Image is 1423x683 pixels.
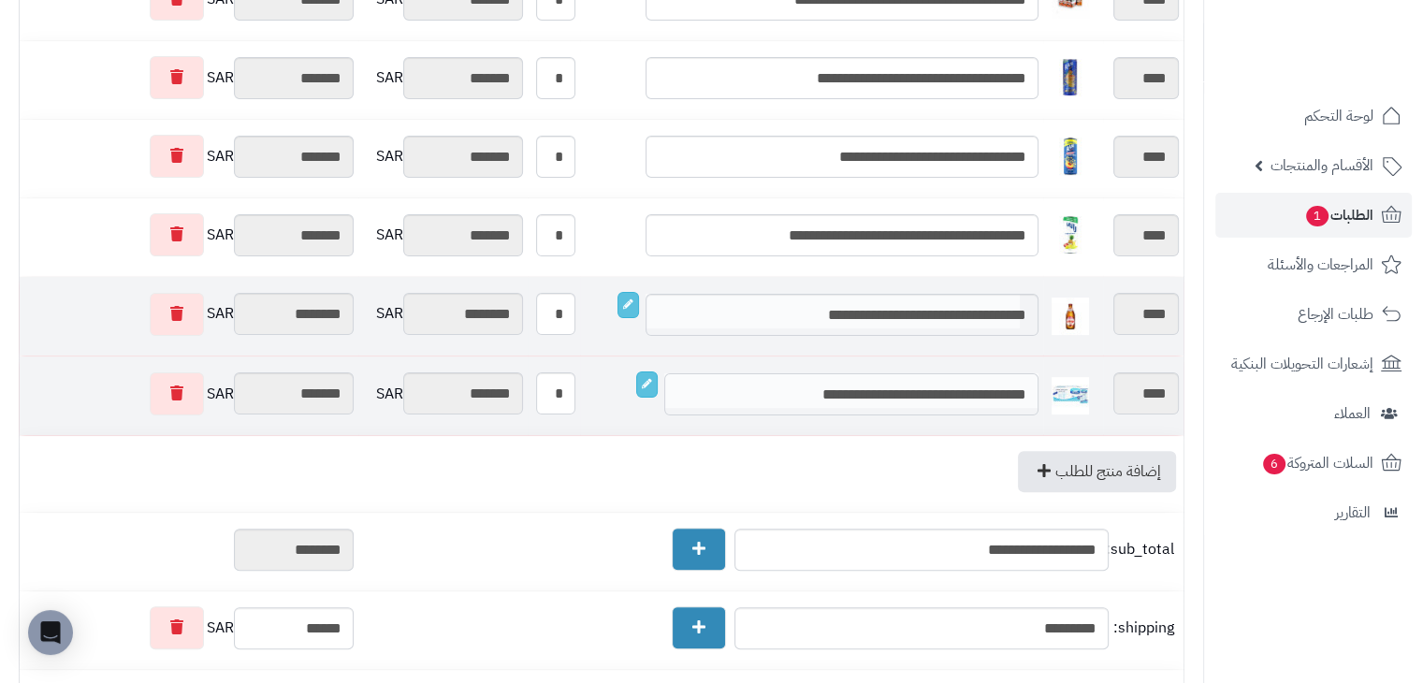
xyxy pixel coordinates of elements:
[1215,441,1412,486] a: السلات المتروكة6
[1052,377,1089,414] img: 1747744989-51%20qD4WM7OL-40x40.jpg
[1231,351,1373,377] span: إشعارات التحويلات البنكية
[363,214,524,256] div: SAR
[24,56,354,99] div: SAR
[1215,193,1412,238] a: الطلبات1
[1334,400,1371,427] span: العملاء
[363,293,524,335] div: SAR
[1215,341,1412,386] a: إشعارات التحويلات البنكية
[1113,618,1174,639] span: shipping:
[24,213,354,256] div: SAR
[1268,252,1373,278] span: المراجعات والأسئلة
[1263,454,1285,474] span: 6
[1052,138,1089,175] img: 1748079250-71dCJcNq28L._AC_SL1500-40x40.jpg
[1113,539,1174,560] span: sub_total:
[28,610,73,655] div: Open Intercom Messenger
[1261,450,1373,476] span: السلات المتروكة
[1298,301,1373,327] span: طلبات الإرجاع
[1215,242,1412,287] a: المراجعات والأسئلة
[1215,292,1412,337] a: طلبات الإرجاع
[1304,103,1373,129] span: لوحة التحكم
[24,293,354,336] div: SAR
[1052,216,1089,254] img: 1748079402-71qRSg1-gVL._AC_SL1500-40x40.jpg
[1271,153,1373,179] span: الأقسام والمنتجات
[1215,391,1412,436] a: العملاء
[1052,298,1089,335] img: 1747727736-23f157df-7d39-489e-b641-afe96de3-40x40.jpg
[1215,490,1412,535] a: التقارير
[1304,202,1373,228] span: الطلبات
[363,136,524,178] div: SAR
[363,372,524,414] div: SAR
[24,372,354,415] div: SAR
[1215,94,1412,138] a: لوحة التحكم
[1018,451,1176,492] a: إضافة منتج للطلب
[24,606,354,649] div: SAR
[24,135,354,178] div: SAR
[1335,500,1371,526] span: التقارير
[1306,206,1329,226] span: 1
[1052,59,1089,96] img: 1748079136-81uVckt-99L._AC_SL1500-40x40.jpg
[363,57,524,99] div: SAR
